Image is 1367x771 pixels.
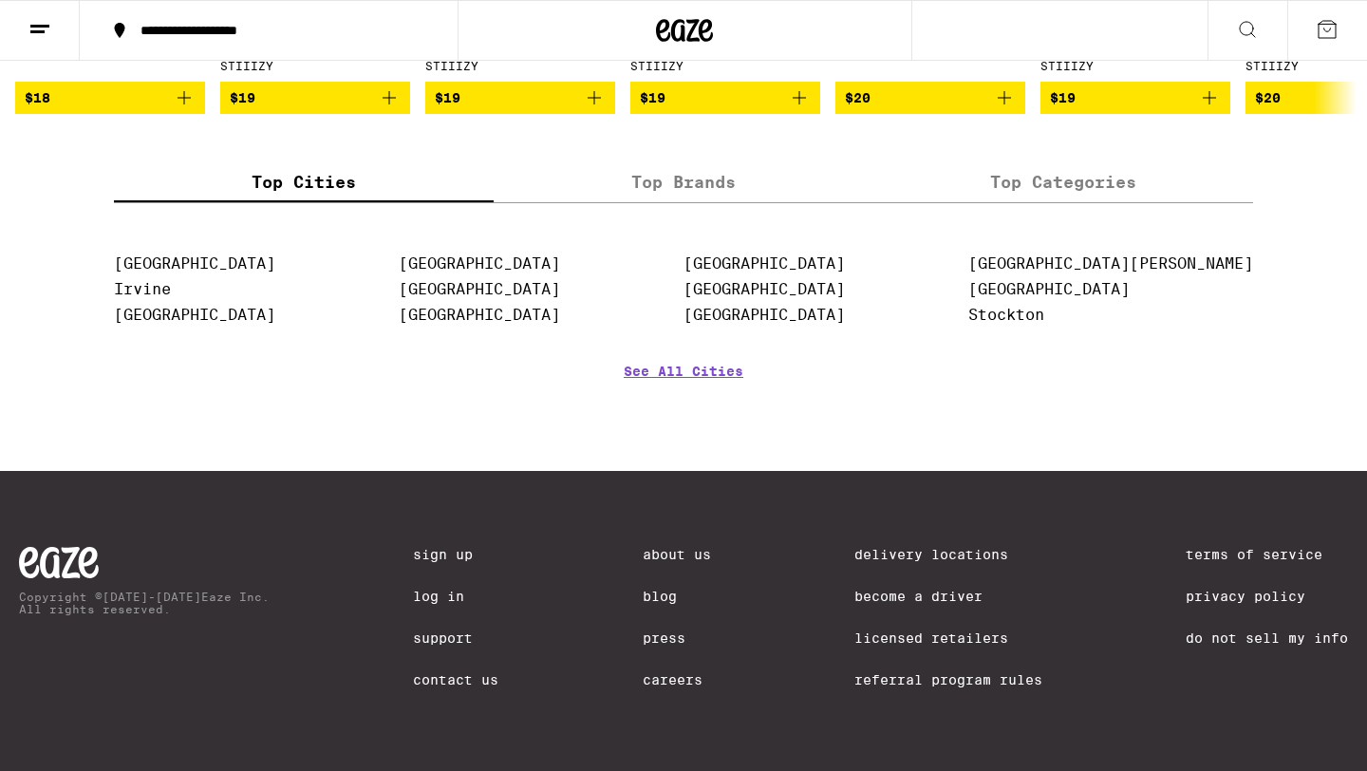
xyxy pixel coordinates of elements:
[630,82,820,114] button: Add to bag
[643,630,711,646] a: Press
[624,364,743,434] a: See All Cities
[643,547,711,562] a: About Us
[1186,630,1348,646] a: Do Not Sell My Info
[19,591,270,615] p: Copyright © [DATE]-[DATE] Eaze Inc. All rights reserved.
[494,161,873,202] label: Top Brands
[425,60,615,72] div: STIIIZY
[399,254,560,273] a: [GEOGRAPHIC_DATA]
[413,630,498,646] a: Support
[425,82,615,114] button: Add to bag
[968,306,1044,324] a: Stockton
[968,280,1130,298] a: [GEOGRAPHIC_DATA]
[1050,90,1076,105] span: $19
[114,254,275,273] a: [GEOGRAPHIC_DATA]
[220,82,410,114] button: Add to bag
[114,161,1253,203] div: tabs
[413,589,498,604] a: Log In
[854,630,1042,646] a: Licensed Retailers
[399,280,560,298] a: [GEOGRAPHIC_DATA]
[220,60,410,72] div: STIIIZY
[845,90,871,105] span: $20
[1040,82,1230,114] button: Add to bag
[1186,589,1348,604] a: Privacy Policy
[114,280,171,298] a: Irvine
[25,90,50,105] span: $18
[435,90,460,105] span: $19
[630,60,820,72] div: STIIIZY
[114,306,275,324] a: [GEOGRAPHIC_DATA]
[1186,547,1348,562] a: Terms of Service
[230,90,255,105] span: $19
[873,161,1253,202] label: Top Categories
[640,90,665,105] span: $19
[413,547,498,562] a: Sign Up
[114,161,494,202] label: Top Cities
[854,547,1042,562] a: Delivery Locations
[835,82,1025,114] button: Add to bag
[15,82,205,114] button: Add to bag
[854,672,1042,687] a: Referral Program Rules
[643,672,711,687] a: Careers
[683,280,845,298] a: [GEOGRAPHIC_DATA]
[1040,60,1230,72] div: STIIIZY
[683,254,845,273] a: [GEOGRAPHIC_DATA]
[399,306,560,324] a: [GEOGRAPHIC_DATA]
[854,589,1042,604] a: Become a Driver
[968,254,1253,273] a: [GEOGRAPHIC_DATA][PERSON_NAME]
[413,672,498,687] a: Contact Us
[44,13,83,30] span: Help
[1255,90,1281,105] span: $20
[683,306,845,324] a: [GEOGRAPHIC_DATA]
[643,589,711,604] a: Blog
